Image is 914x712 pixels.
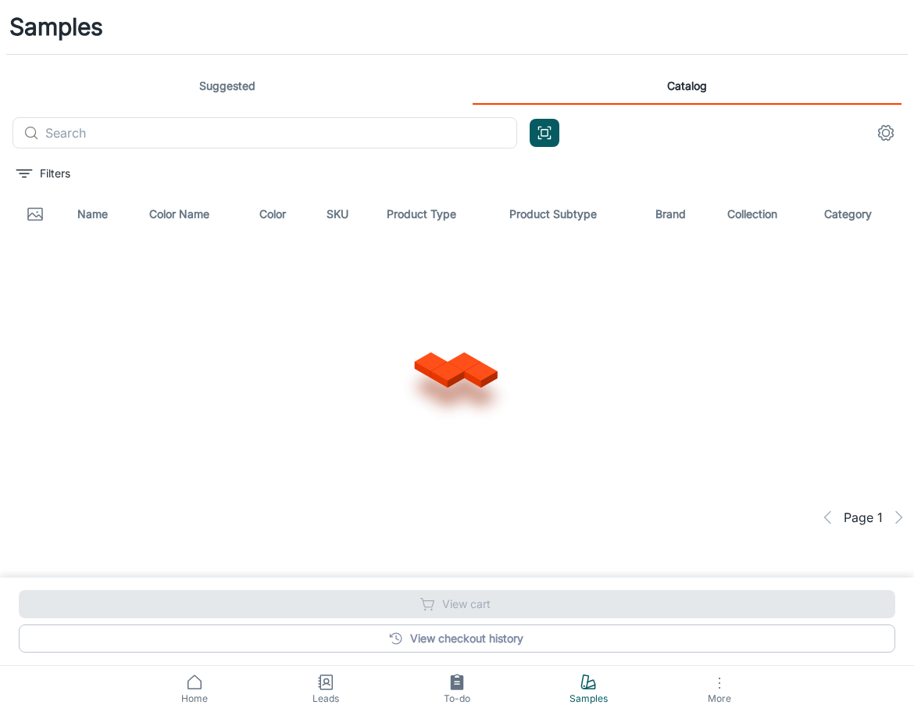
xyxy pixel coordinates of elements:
input: Search [45,117,517,148]
h1: Samples [9,9,103,45]
a: Home [129,666,260,712]
button: settings [870,117,902,148]
span: To-do [401,692,513,706]
th: Product Subtype [497,192,643,236]
svg: Thumbnail [26,205,45,224]
th: Name [65,192,137,236]
th: Category [812,192,914,236]
th: SKU [314,192,375,236]
th: Color [247,192,314,236]
th: Brand [643,192,715,236]
p: Filters [40,165,70,182]
a: Leads [260,666,391,712]
button: filter [12,161,74,186]
th: Color Name [137,192,247,236]
span: More [663,692,776,704]
th: Collection [715,192,812,236]
span: Home [138,692,251,706]
th: Product Type [374,192,497,236]
span: Leads [270,692,382,706]
a: View checkout history [19,624,895,653]
a: Suggested [12,67,441,105]
a: To-do [391,666,523,712]
button: Open QR code scanner [530,119,559,147]
span: Page 1 [844,508,883,527]
span: Samples [532,692,644,706]
a: Catalog [473,67,902,105]
a: Samples [523,666,654,712]
button: More [654,666,785,712]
